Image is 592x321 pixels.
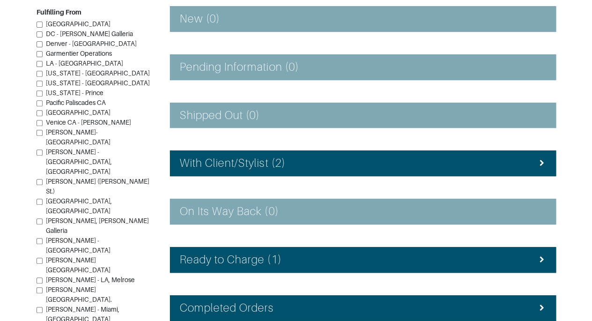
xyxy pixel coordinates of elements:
span: [GEOGRAPHIC_DATA], [GEOGRAPHIC_DATA] [46,197,112,215]
input: [PERSON_NAME] - LA, Melrose [37,277,43,284]
h4: Shipped Out (0) [180,109,260,122]
input: [PERSON_NAME] ([PERSON_NAME] St.) [37,179,43,185]
h4: On Its Way Back (0) [180,205,279,218]
span: Pacific Paliscades CA [46,99,106,106]
input: [US_STATE] - [GEOGRAPHIC_DATA] [37,71,43,77]
span: [GEOGRAPHIC_DATA] [46,20,110,28]
input: [GEOGRAPHIC_DATA], [GEOGRAPHIC_DATA] [37,199,43,205]
h4: Completed Orders [180,301,274,315]
input: [PERSON_NAME], [PERSON_NAME] Galleria [37,218,43,224]
span: [US_STATE] - [GEOGRAPHIC_DATA] [46,79,150,87]
label: Fulfilling From [37,7,81,17]
input: LA - [GEOGRAPHIC_DATA] [37,61,43,67]
span: [PERSON_NAME]-[GEOGRAPHIC_DATA] [46,128,110,146]
input: [PERSON_NAME] - [GEOGRAPHIC_DATA], [GEOGRAPHIC_DATA] [37,149,43,156]
input: [PERSON_NAME] - [GEOGRAPHIC_DATA] [37,238,43,244]
input: Pacific Paliscades CA [37,100,43,106]
span: [PERSON_NAME], [PERSON_NAME] Galleria [46,217,149,234]
h4: Ready to Charge (1) [180,253,282,267]
input: [US_STATE] - Prince [37,90,43,97]
input: Venice CA - [PERSON_NAME] [37,120,43,126]
input: Garmentier Operations [37,51,43,57]
span: Garmentier Operations [46,50,112,57]
span: [PERSON_NAME][GEOGRAPHIC_DATA] [46,256,110,274]
input: [GEOGRAPHIC_DATA] [37,22,43,28]
input: [PERSON_NAME]-[GEOGRAPHIC_DATA] [37,130,43,136]
span: [PERSON_NAME] - [GEOGRAPHIC_DATA], [GEOGRAPHIC_DATA] [46,148,112,175]
span: [GEOGRAPHIC_DATA] [46,109,110,116]
span: [PERSON_NAME] - LA, Melrose [46,276,135,284]
span: [US_STATE] - Prince [46,89,103,97]
h4: With Client/Stylist (2) [180,157,285,170]
span: DC - [PERSON_NAME] Galleria [46,30,133,37]
span: LA - [GEOGRAPHIC_DATA] [46,60,123,67]
input: [GEOGRAPHIC_DATA] [37,110,43,116]
h4: New (0) [180,12,220,26]
span: [PERSON_NAME] ([PERSON_NAME] St.) [46,178,149,195]
span: [US_STATE] - [GEOGRAPHIC_DATA] [46,69,150,77]
input: [PERSON_NAME][GEOGRAPHIC_DATA] [37,258,43,264]
span: [PERSON_NAME][GEOGRAPHIC_DATA]. [46,286,112,303]
input: DC - [PERSON_NAME] Galleria [37,31,43,37]
h4: Pending Information (0) [180,60,299,74]
input: [PERSON_NAME] - Miami, [GEOGRAPHIC_DATA] [37,307,43,313]
input: [US_STATE] - [GEOGRAPHIC_DATA] [37,81,43,87]
input: Denver - [GEOGRAPHIC_DATA] [37,41,43,47]
span: Venice CA - [PERSON_NAME] [46,119,131,126]
span: Denver - [GEOGRAPHIC_DATA] [46,40,137,47]
span: [PERSON_NAME] - [GEOGRAPHIC_DATA] [46,237,110,254]
input: [PERSON_NAME][GEOGRAPHIC_DATA]. [37,287,43,293]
